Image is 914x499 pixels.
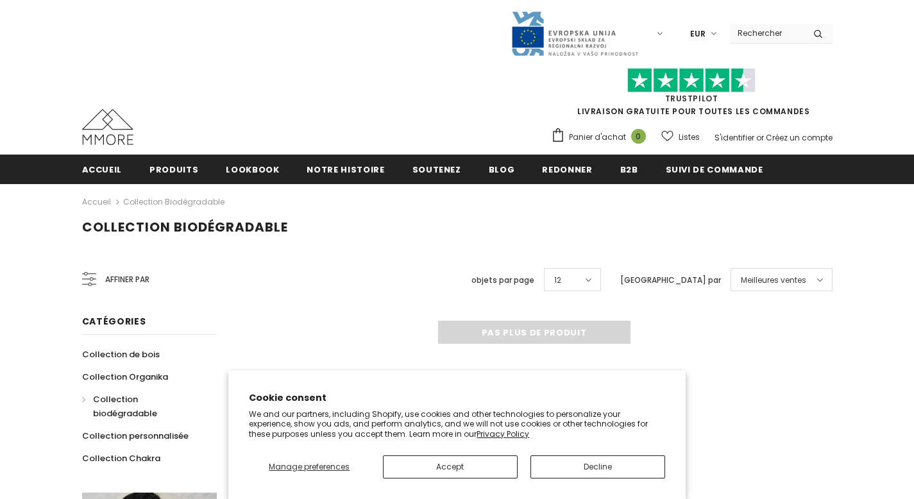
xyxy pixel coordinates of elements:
span: Lookbook [226,164,279,176]
a: Javni Razpis [511,28,639,38]
a: soutenez [412,155,461,183]
span: B2B [620,164,638,176]
h2: Cookie consent [249,391,665,405]
a: Collection de bois [82,343,160,366]
span: Affiner par [105,273,149,287]
a: Créez un compte [766,132,833,143]
a: Collection personnalisée [82,425,189,447]
span: Collection Chakra [82,452,160,464]
button: Manage preferences [249,455,369,478]
span: LIVRAISON GRATUITE POUR TOUTES LES COMMANDES [551,74,833,117]
a: Accueil [82,155,123,183]
span: Collection Organika [82,371,168,383]
span: Collection personnalisée [82,430,189,442]
a: TrustPilot [665,93,718,104]
a: Collection Chakra [82,447,160,469]
a: Collection biodégradable [82,388,203,425]
a: Suivi de commande [666,155,763,183]
a: Blog [489,155,515,183]
a: Privacy Policy [477,428,529,439]
span: Panier d'achat [569,131,626,144]
button: Accept [383,455,518,478]
a: Produits [149,155,198,183]
span: Catégories [82,315,146,328]
span: Produits [149,164,198,176]
img: Faites confiance aux étoiles pilotes [627,68,756,93]
a: S'identifier [715,132,754,143]
a: Notre histoire [307,155,384,183]
span: Notre histoire [307,164,384,176]
a: Panier d'achat 0 [551,128,652,147]
a: Collection Organika [82,366,168,388]
span: Suivi de commande [666,164,763,176]
p: We and our partners, including Shopify, use cookies and other technologies to personalize your ex... [249,409,665,439]
img: Cas MMORE [82,109,133,145]
button: Decline [530,455,665,478]
span: Accueil [82,164,123,176]
a: Redonner [542,155,592,183]
span: Meilleures ventes [741,274,806,287]
input: Search Site [730,24,804,42]
a: Lookbook [226,155,279,183]
a: Accueil [82,194,111,210]
span: Collection biodégradable [93,393,157,419]
span: Manage preferences [269,461,350,472]
span: 0 [631,129,646,144]
span: EUR [690,28,706,40]
span: Collection de bois [82,348,160,360]
a: Collection biodégradable [123,196,224,207]
span: Listes [679,131,700,144]
a: Listes [661,126,700,148]
span: Redonner [542,164,592,176]
a: B2B [620,155,638,183]
img: Javni Razpis [511,10,639,57]
span: Collection biodégradable [82,218,288,236]
span: soutenez [412,164,461,176]
label: [GEOGRAPHIC_DATA] par [620,274,721,287]
span: or [756,132,764,143]
label: objets par page [471,274,534,287]
span: 12 [554,274,561,287]
span: Blog [489,164,515,176]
